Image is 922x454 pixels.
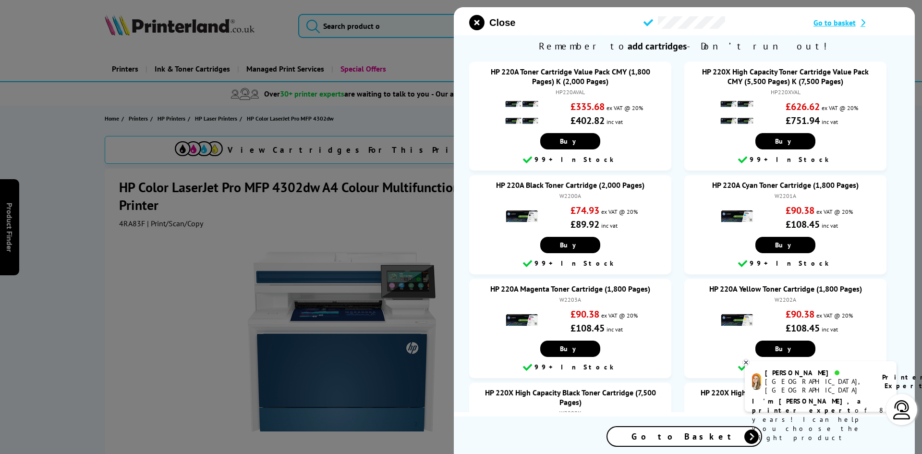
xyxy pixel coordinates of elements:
[570,100,605,113] strong: £335.68
[694,296,877,303] div: W2202A
[601,222,618,229] span: inc vat
[489,17,515,28] span: Close
[786,218,820,231] strong: £108.45
[752,397,864,415] b: I'm [PERSON_NAME], a printer expert
[702,67,869,86] a: HP 220X High Capacity Toner Cartridge Value Pack CMY (5,500 Pages) K (7,500 Pages)
[454,35,915,57] span: Remember to - Don’t run out!
[601,208,638,215] span: ex VAT @ 20%
[765,368,870,377] div: [PERSON_NAME]
[628,40,687,52] b: add cartridges
[786,308,814,320] strong: £90.38
[822,222,838,229] span: inc vat
[469,15,515,30] button: close modal
[701,388,871,407] a: HP 220X High Capacity Cyan Toner Cartridge (5,500 Pages)
[601,312,638,319] span: ex VAT @ 20%
[570,218,599,231] strong: £89.92
[505,96,539,129] img: HP 220A Toner Cartridge Value Pack CMY (1,800 Pages) K (2,000 Pages)
[775,137,796,146] span: Buy
[720,199,754,233] img: HP 220A Cyan Toner Cartridge (1,800 Pages)
[570,114,605,127] strong: £402.82
[892,400,911,419] img: user-headset-light.svg
[712,180,859,190] a: HP 220A Cyan Toner Cartridge (1,800 Pages)
[560,137,581,146] span: Buy
[560,344,581,353] span: Buy
[689,154,882,166] div: 99+ In Stock
[474,258,667,270] div: 99+ In Stock
[607,426,762,447] a: Go to Basket
[816,312,853,319] span: ex VAT @ 20%
[786,322,820,334] strong: £108.45
[607,104,643,111] span: ex VAT @ 20%
[765,377,870,394] div: [GEOGRAPHIC_DATA], [GEOGRAPHIC_DATA]
[816,208,853,215] span: ex VAT @ 20%
[560,241,581,249] span: Buy
[505,303,539,337] img: HP 220A Magenta Toner Cartridge (1,800 Pages)
[479,192,662,199] div: W2200A
[479,88,662,96] div: HP220AVAL
[570,322,605,334] strong: £108.45
[474,362,667,373] div: 99+ In Stock
[505,199,539,233] img: HP 220A Black Toner Cartridge (2,000 Pages)
[607,326,623,333] span: inc vat
[720,96,754,129] img: HP 220X High Capacity Toner Cartridge Value Pack CMY (5,500 Pages) K (7,500 Pages)
[822,118,838,125] span: inc vat
[813,18,856,27] span: Go to basket
[570,204,599,217] strong: £74.93
[752,373,761,390] img: amy-livechat.png
[570,308,599,320] strong: £90.38
[631,431,737,442] span: Go to Basket
[709,284,862,294] a: HP 220A Yellow Toner Cartridge (1,800 Pages)
[752,397,889,442] p: of 8 years! I can help you choose the right product
[822,326,838,333] span: inc vat
[786,100,820,113] strong: £626.62
[479,296,662,303] div: W2203A
[694,88,877,96] div: HP220XVAL
[786,114,820,127] strong: £751.94
[689,362,882,373] div: 99+ In Stock
[607,118,623,125] span: inc vat
[720,303,754,337] img: HP 220A Yellow Toner Cartridge (1,800 Pages)
[822,104,858,111] span: ex VAT @ 20%
[496,180,644,190] a: HP 220A Black Toner Cartridge (2,000 Pages)
[485,388,656,407] a: HP 220X High Capacity Black Toner Cartridge (7,500 Pages)
[775,241,796,249] span: Buy
[786,204,814,217] strong: £90.38
[474,154,667,166] div: 99+ In Stock
[479,409,662,417] div: W2200X
[775,344,796,353] span: Buy
[491,67,650,86] a: HP 220A Toner Cartridge Value Pack CMY (1,800 Pages) K (2,000 Pages)
[694,192,877,199] div: W2201A
[813,18,899,27] a: Go to basket
[490,284,650,294] a: HP 220A Magenta Toner Cartridge (1,800 Pages)
[689,258,882,270] div: 99+ In Stock
[694,409,877,417] div: W2201X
